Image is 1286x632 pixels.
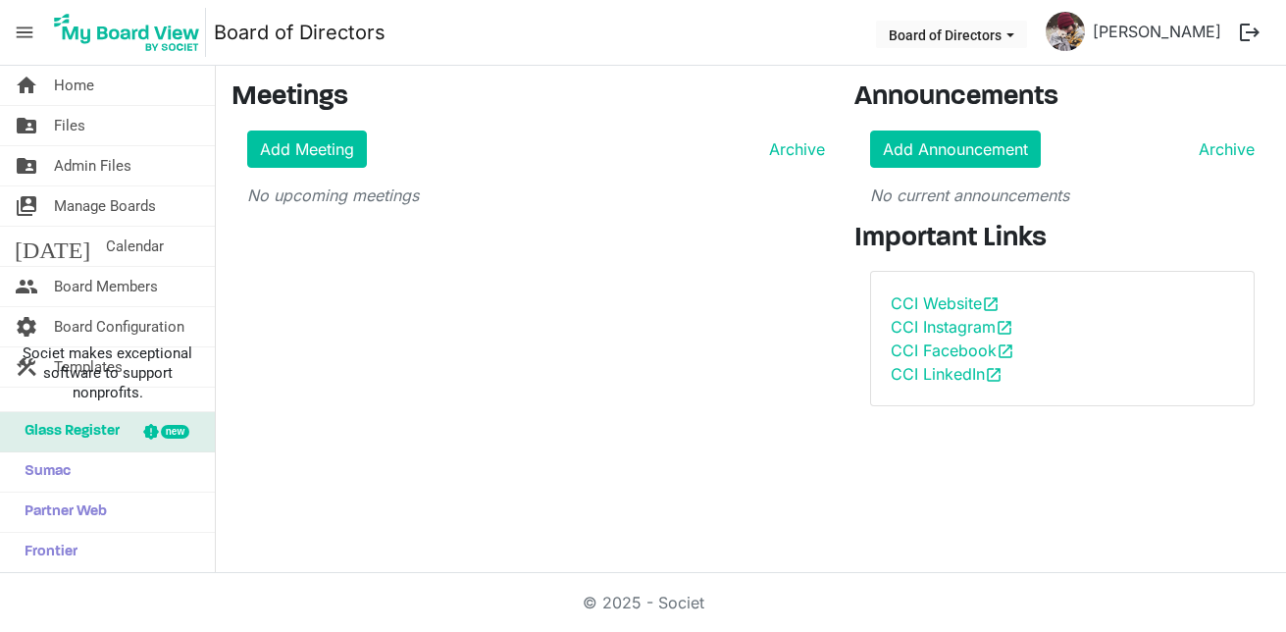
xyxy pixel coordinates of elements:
img: My Board View Logo [48,8,206,57]
span: open_in_new [997,342,1014,360]
a: CCI Websiteopen_in_new [891,293,1000,313]
span: open_in_new [996,319,1013,337]
a: My Board View Logo [48,8,214,57]
span: Board Configuration [54,307,184,346]
p: No upcoming meetings [247,184,825,207]
img: a6ah0srXjuZ-12Q8q2R8a_YFlpLfa_R6DrblpP7LWhseZaehaIZtCsKbqyqjCVmcIyzz-CnSwFS6VEpFR7BkWg_thumb.png [1046,12,1085,51]
span: Admin Files [54,146,131,185]
a: Add Announcement [870,131,1041,168]
span: menu [6,14,43,51]
span: Home [54,66,94,105]
a: [PERSON_NAME] [1085,12,1229,51]
span: people [15,267,38,306]
span: Societ makes exceptional software to support nonprofits. [9,343,206,402]
span: open_in_new [982,295,1000,313]
div: new [161,425,189,439]
button: Board of Directors dropdownbutton [876,21,1027,48]
span: settings [15,307,38,346]
span: Glass Register [15,412,120,451]
span: Partner Web [15,493,107,532]
span: folder_shared [15,146,38,185]
a: Board of Directors [214,13,386,52]
span: [DATE] [15,227,90,266]
a: CCI LinkedInopen_in_new [891,364,1003,384]
span: Sumac [15,452,71,492]
a: © 2025 - Societ [583,593,704,612]
a: Add Meeting [247,131,367,168]
p: No current announcements [870,184,1255,207]
a: CCI Facebookopen_in_new [891,341,1014,360]
span: Frontier [15,533,77,572]
span: Calendar [106,227,164,266]
a: Archive [1191,137,1255,161]
span: home [15,66,38,105]
a: Archive [761,137,825,161]
h3: Announcements [854,81,1270,115]
h3: Important Links [854,223,1270,256]
span: open_in_new [985,366,1003,384]
span: switch_account [15,186,38,226]
button: logout [1229,12,1270,53]
span: Manage Boards [54,186,156,226]
span: folder_shared [15,106,38,145]
span: Files [54,106,85,145]
span: Board Members [54,267,158,306]
a: CCI Instagramopen_in_new [891,317,1013,337]
h3: Meetings [231,81,825,115]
